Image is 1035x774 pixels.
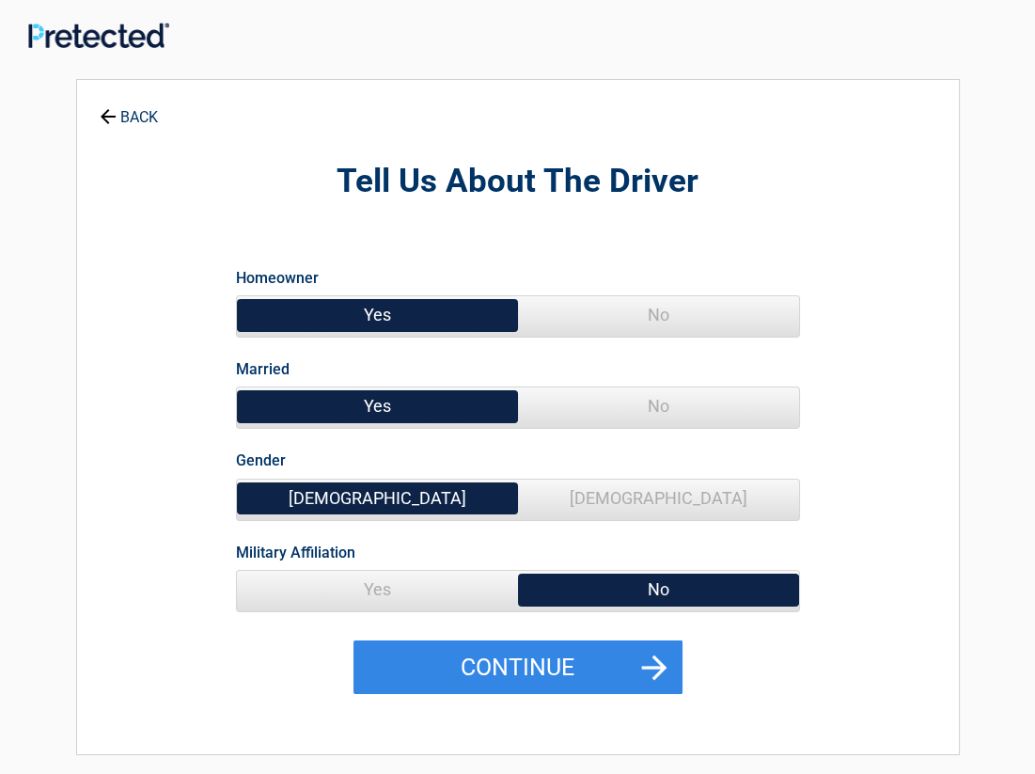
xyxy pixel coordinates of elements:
[237,296,518,334] span: Yes
[28,23,169,48] img: Main Logo
[236,448,286,473] label: Gender
[237,480,518,517] span: [DEMOGRAPHIC_DATA]
[236,540,355,565] label: Military Affiliation
[236,356,290,382] label: Married
[353,640,682,695] button: Continue
[236,265,319,291] label: Homeowner
[518,480,799,517] span: [DEMOGRAPHIC_DATA]
[96,92,162,125] a: BACK
[237,571,518,608] span: Yes
[518,571,799,608] span: No
[518,296,799,334] span: No
[518,387,799,425] span: No
[237,387,518,425] span: Yes
[180,160,855,204] h2: Tell Us About The Driver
